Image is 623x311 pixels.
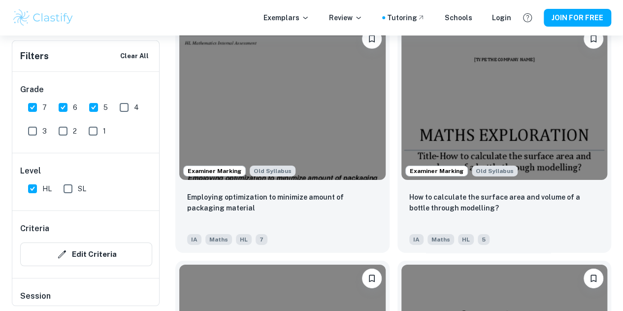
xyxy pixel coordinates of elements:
[12,8,74,28] img: Clastify logo
[179,25,386,180] img: Maths IA example thumbnail: Employing optimization to minimize amoun
[236,234,252,245] span: HL
[362,269,382,288] button: Please log in to bookmark exemplars
[544,9,611,27] button: JOIN FOR FREE
[118,49,151,64] button: Clear All
[478,234,490,245] span: 5
[362,29,382,49] button: Please log in to bookmark exemplars
[42,102,47,113] span: 7
[42,183,52,194] span: HL
[103,102,108,113] span: 5
[20,84,152,96] h6: Grade
[256,234,267,245] span: 7
[472,166,518,176] div: Although this IA is written for the old math syllabus (last exam in November 2020), the current I...
[20,242,152,266] button: Edit Criteria
[184,167,245,175] span: Examiner Marking
[103,126,106,137] span: 1
[250,166,295,176] span: Old Syllabus
[458,234,474,245] span: HL
[445,12,472,23] a: Schools
[42,126,47,137] span: 3
[250,166,295,176] div: Although this IA is written for the old math syllabus (last exam in November 2020), the current I...
[20,49,49,63] h6: Filters
[472,166,518,176] span: Old Syllabus
[584,269,603,288] button: Please log in to bookmark exemplars
[397,21,612,253] a: Examiner MarkingAlthough this IA is written for the old math syllabus (last exam in November 2020...
[406,167,467,175] span: Examiner Marking
[584,29,603,49] button: Please log in to bookmark exemplars
[187,192,378,213] p: Employing optimization to minimize amount of packaging material
[73,126,77,137] span: 2
[401,25,608,180] img: Maths IA example thumbnail: How to calculate the surface area and vo
[519,9,536,26] button: Help and Feedback
[20,223,49,235] h6: Criteria
[73,102,77,113] span: 6
[492,12,511,23] a: Login
[175,21,390,253] a: Examiner MarkingAlthough this IA is written for the old math syllabus (last exam in November 2020...
[427,234,454,245] span: Maths
[409,234,424,245] span: IA
[187,234,201,245] span: IA
[329,12,362,23] p: Review
[134,102,139,113] span: 4
[78,183,86,194] span: SL
[20,165,152,177] h6: Level
[205,234,232,245] span: Maths
[387,12,425,23] a: Tutoring
[263,12,309,23] p: Exemplars
[409,192,600,213] p: How to calculate the surface area and volume of a bottle through modelling?
[20,290,152,310] h6: Session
